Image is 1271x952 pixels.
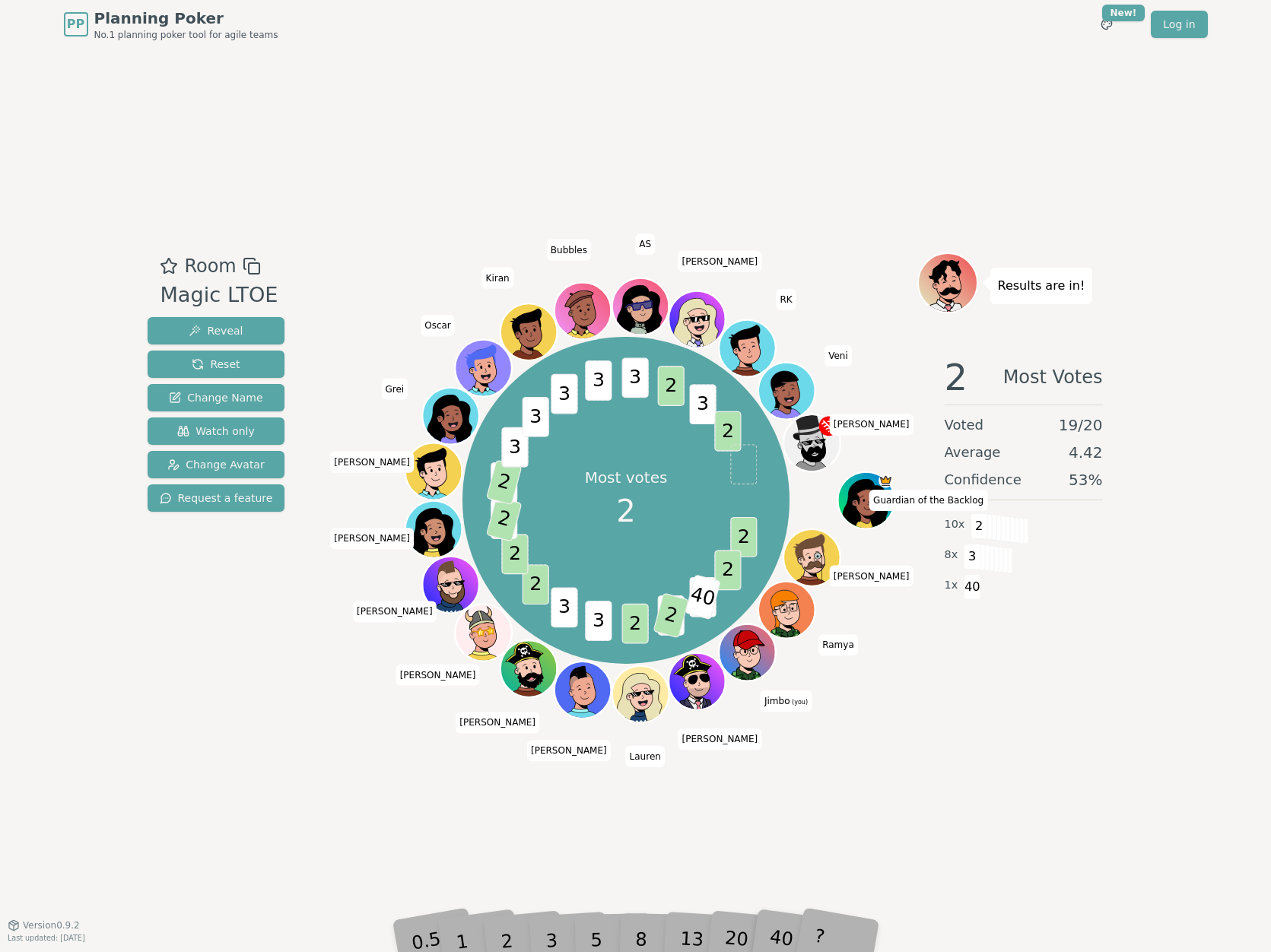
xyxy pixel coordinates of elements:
span: Click to change your name [330,452,414,473]
span: Click to change your name [396,665,480,686]
span: Voted [945,414,984,436]
span: Reset [192,357,240,372]
span: No.1 planning poker tool for agile teams [94,29,278,41]
span: Version 0.9.2 [23,919,80,931]
span: PP [67,15,84,33]
span: 40 [685,574,721,620]
a: Log in [1151,11,1207,38]
span: 2 [653,592,689,638]
span: Click to change your name [678,728,762,750]
span: Click to change your name [456,712,539,733]
span: Click to change your name [330,528,414,549]
span: 2 [486,459,523,505]
span: Click to change your name [547,240,591,261]
span: 3 [551,373,577,414]
span: 3 [551,587,577,627]
span: (you) [790,699,809,706]
span: Change Avatar [167,457,265,472]
button: Watch only [148,417,285,445]
span: Click to change your name [776,289,796,310]
span: Reveal [189,323,243,338]
span: Most Votes [1003,359,1103,395]
button: New! [1093,11,1120,38]
span: 8 x [945,547,958,563]
span: 53 % [1069,469,1102,490]
span: Last updated: [DATE] [8,934,85,942]
button: Reset [148,351,285,378]
span: 2 [971,513,988,539]
p: Most votes [585,467,668,488]
span: Click to change your name [635,233,655,255]
span: Click to change your name [626,746,665,767]
a: PPPlanning PokerNo.1 planning poker tool for agile teams [64,8,278,41]
span: 2 [658,366,685,406]
span: 2 [714,411,741,451]
button: Add as favourite [160,252,178,280]
span: 3 [964,544,981,570]
div: Magic LTOE [160,280,278,311]
span: 3 [501,427,528,467]
span: 2 [714,550,741,590]
span: Click to change your name [761,690,812,712]
span: Guardian of the Backlog is the host [879,474,893,488]
span: 2 [486,496,523,541]
span: 3 [690,384,717,424]
span: 2 [945,359,968,395]
span: Click to change your name [527,740,611,761]
span: 3 [622,357,649,398]
button: Change Name [148,384,285,411]
span: Click to change your name [830,566,914,587]
span: Average [945,442,1001,463]
span: Click to change your name [869,490,987,511]
span: Click to change your name [818,634,858,655]
button: Click to change your avatar [720,626,774,679]
span: Click to change your name [678,251,762,272]
span: 10 x [945,516,965,533]
span: Click to change your name [825,345,852,367]
span: 3 [585,360,612,401]
span: Change Name [169,390,262,405]
span: Room [184,252,236,280]
span: Click to change your name [482,268,513,289]
span: 3 [585,601,612,641]
p: Results are in! [998,275,1085,297]
span: 4.42 [1069,442,1103,463]
span: 2 [616,488,635,534]
span: 2 [523,564,549,605]
span: 19 / 20 [1059,414,1103,436]
button: Change Avatar [148,451,285,478]
span: 1 x [945,577,958,594]
span: Click to change your name [830,414,914,435]
span: Click to change your name [421,315,455,336]
span: Watch only [177,424,255,439]
span: 2 [730,516,757,557]
span: 3 [523,396,549,436]
span: Request a feature [160,490,273,506]
button: Reveal [148,317,285,344]
span: 2 [501,534,528,574]
button: Request a feature [148,484,285,512]
span: Planning Poker [94,8,278,29]
span: 40 [964,574,981,600]
span: 2 [622,603,649,643]
span: Click to change your name [381,379,408,400]
button: Version0.9.2 [8,919,80,931]
span: Click to change your name [353,601,437,622]
span: Confidence [945,469,1022,490]
div: New! [1102,5,1145,21]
